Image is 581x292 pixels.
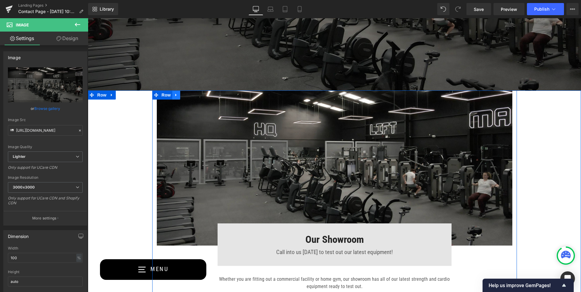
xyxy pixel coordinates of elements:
a: Laptop [263,3,278,15]
button: Undo [437,3,449,15]
div: or [8,105,83,112]
a: Expand / Collapse [84,72,92,81]
a: Preview [493,3,524,15]
div: Image Src [8,118,83,122]
span: Library [100,6,114,12]
div: Image Quality [8,145,83,149]
button: More settings [4,211,87,225]
a: Desktop [249,3,263,15]
div: Dimension [8,230,29,239]
div: Only support for UCare CDN [8,165,83,174]
span: Row [72,72,84,81]
div: Open Intercom Messenger [560,271,575,286]
a: New Library [88,3,118,15]
span: Help us improve GemPages! [489,283,560,288]
span: Save [474,6,484,12]
div: Width [8,246,83,250]
input: auto [8,277,83,287]
span: Preview [501,6,517,12]
p: Whether you are fitting out a commercial facility or home gym, our showroom has all of our latest... [130,257,364,272]
div: Only support for UCare CDN and Shopify CDN [8,196,83,209]
a: Browse gallery [34,103,60,114]
input: auto [8,253,83,263]
a: Mobile [292,3,307,15]
a: Design [45,32,89,45]
span: Publish [534,7,549,12]
b: 3000x3000 [13,185,35,189]
span: Contact Page - [DATE] 10:45:33 [18,9,77,14]
input: Link [8,125,83,136]
div: Image [8,52,21,60]
span: Row [8,72,20,81]
div: % [76,254,82,262]
button: Show survey - Help us improve GemPages! [489,282,568,289]
button: Redo [452,3,464,15]
h3: Our Showroom [139,215,354,228]
a: Tablet [278,3,292,15]
a: Landing Pages [18,3,88,8]
b: Lighter [13,154,26,159]
span: Image [16,22,29,27]
button: More [566,3,579,15]
div: Height [8,270,83,274]
a: Expand / Collapse [20,72,28,81]
div: Image Resolution [8,175,83,180]
p: More settings [32,216,57,221]
button: Publish [527,3,564,15]
p: Call into us [DATE] to test out our latest equipment! [139,230,354,238]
